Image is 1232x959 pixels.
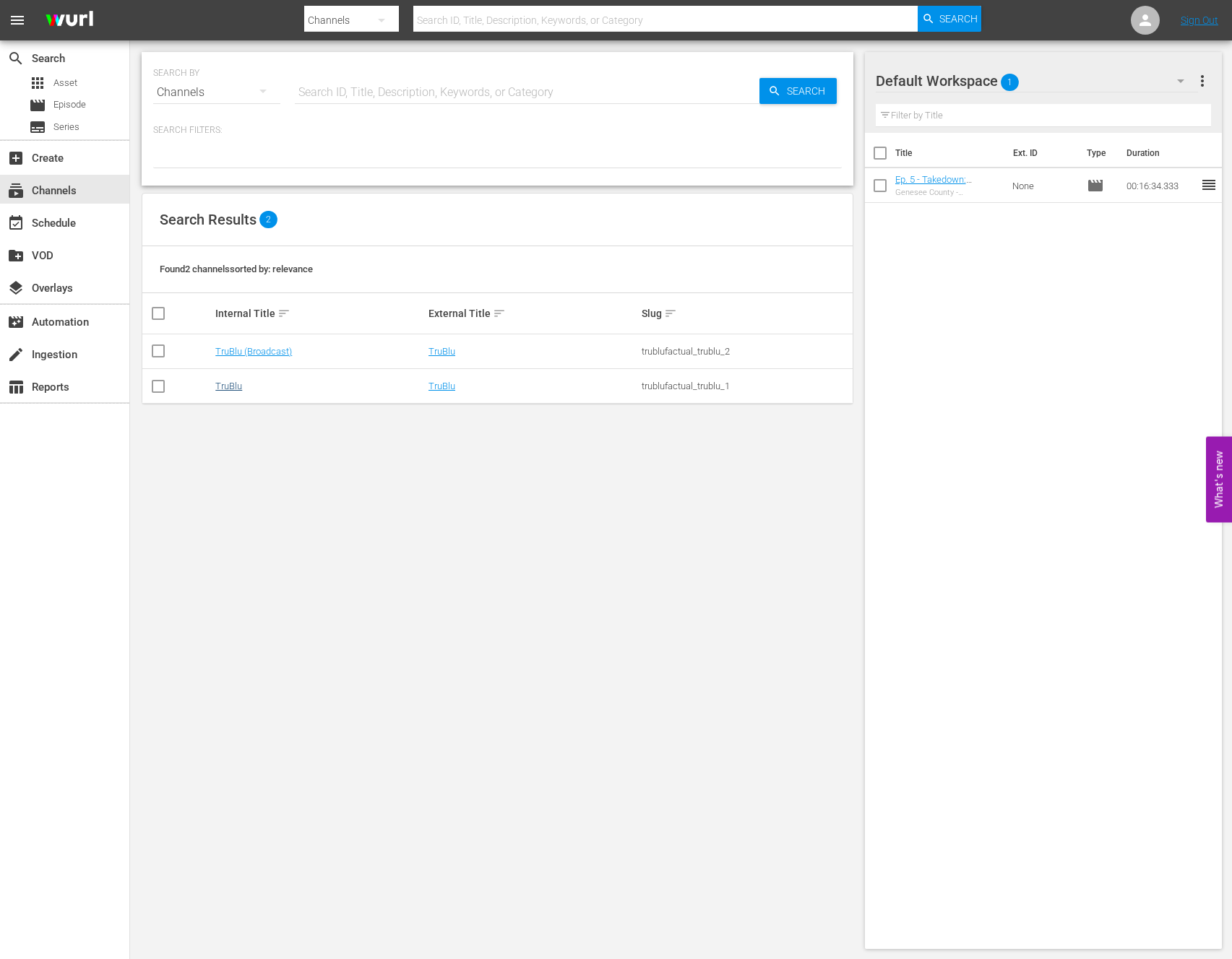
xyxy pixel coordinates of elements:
th: Title [895,133,1004,173]
span: Series [53,120,79,134]
button: more_vert [1194,64,1211,98]
td: None [1007,168,1081,203]
span: Search [7,50,25,67]
span: Episode [29,97,46,114]
span: Search [939,6,978,32]
span: menu [9,12,26,29]
div: Default Workspace [876,61,1198,101]
span: Overlays [7,279,25,297]
span: sort [664,307,677,320]
a: TruBlu [428,346,455,357]
span: Episode [53,97,86,112]
span: Found 2 channels sorted by: relevance [160,264,313,274]
span: more_vert [1194,72,1211,90]
span: Episode [1087,177,1104,194]
span: sort [277,307,290,320]
span: Schedule [7,214,25,232]
span: Series [29,118,46,136]
span: Channels [7,182,25,199]
div: Slug [642,305,850,322]
button: Search [918,6,981,32]
img: ans4CAIJ8jUAAAAAAAAAAAAAAAAAAAAAAAAgQb4GAAAAAAAAAAAAAAAAAAAAAAAAJMjXAAAAAAAAAAAAAAAAAAAAAAAAgAT5G... [35,4,104,38]
th: Ext. ID [1004,133,1079,173]
div: External Title [428,305,637,322]
button: Search [759,78,837,104]
div: Channels [153,72,280,113]
a: TruBlu [428,381,455,391]
span: 2 [259,211,277,228]
div: trublufactual_trublu_2 [642,346,850,357]
span: Ingestion [7,346,25,363]
button: Open Feedback Widget [1206,437,1232,523]
a: TruBlu [215,381,242,391]
div: Genesee County - [PERSON_NAME] [895,188,1001,197]
a: TruBlu (Broadcast) [215,346,292,357]
a: Ep. 5 - Takedown: Genesee County - [PERSON_NAME] [895,174,972,207]
span: Create [7,149,25,167]
span: sort [493,307,506,320]
span: Asset [53,76,77,90]
span: Automation [7,313,25,331]
td: 00:16:34.333 [1121,168,1200,203]
div: Internal Title [215,305,424,322]
span: VOD [7,247,25,264]
span: Search [781,78,837,104]
span: Search Results [160,211,257,228]
span: reorder [1200,176,1218,194]
span: Reports [7,378,25,396]
a: Sign Out [1181,14,1218,26]
p: Search Filters: [153,124,842,136]
span: 1 [1001,67,1019,97]
div: trublufactual_trublu_1 [642,381,850,391]
th: Duration [1118,133,1205,173]
span: Asset [29,74,46,92]
th: Type [1078,133,1118,173]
